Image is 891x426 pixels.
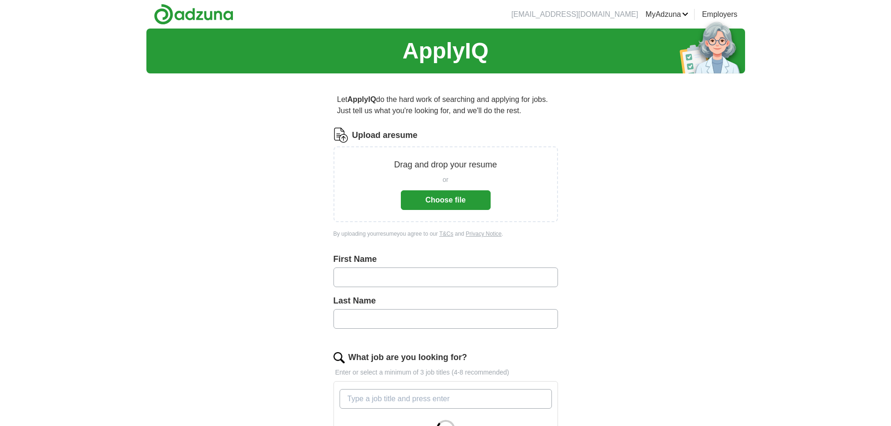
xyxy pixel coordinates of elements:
[333,128,348,143] img: CV Icon
[442,175,448,185] span: or
[333,90,558,120] p: Let do the hard work of searching and applying for jobs. Just tell us what you're looking for, an...
[402,34,488,68] h1: ApplyIQ
[333,352,345,363] img: search.png
[439,231,453,237] a: T&Cs
[340,389,552,409] input: Type a job title and press enter
[702,9,738,20] a: Employers
[645,9,688,20] a: MyAdzuna
[511,9,638,20] li: [EMAIL_ADDRESS][DOMAIN_NAME]
[352,129,418,142] label: Upload a resume
[333,230,558,238] div: By uploading your resume you agree to our and .
[348,95,376,103] strong: ApplyIQ
[466,231,502,237] a: Privacy Notice
[333,295,558,307] label: Last Name
[333,368,558,377] p: Enter or select a minimum of 3 job titles (4-8 recommended)
[333,253,558,266] label: First Name
[348,351,467,364] label: What job are you looking for?
[394,159,497,171] p: Drag and drop your resume
[401,190,491,210] button: Choose file
[154,4,233,25] img: Adzuna logo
